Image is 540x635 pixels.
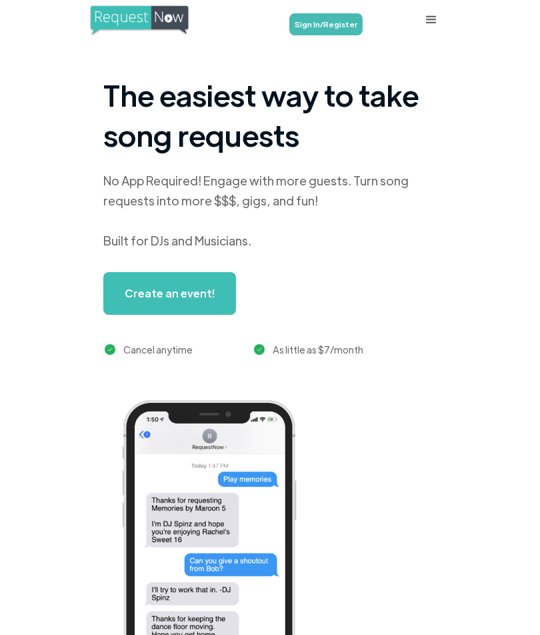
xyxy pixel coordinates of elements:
[273,342,363,358] div: As little as $7/month
[89,4,209,36] a: home
[103,272,236,315] a: Create an event!
[123,342,193,358] div: Cancel anytime
[103,171,437,251] div: No App Required! Engage with more guests. Turn song requests into more $$$, gigs, and fun! Built ...
[103,75,437,155] h1: The easiest way to take song requests
[105,344,116,356] img: green checkmark
[289,13,363,35] a: Sign In/Register
[254,344,265,356] img: green checkmark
